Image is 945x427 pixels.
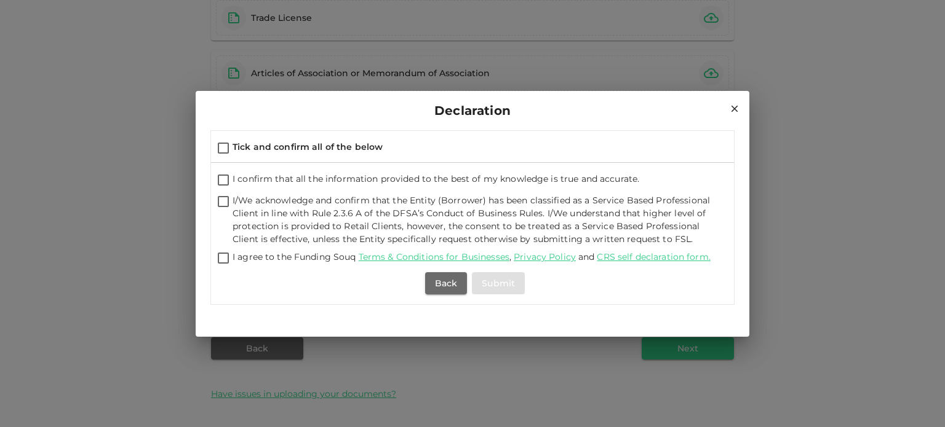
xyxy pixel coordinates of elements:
[514,251,576,262] a: Privacy Policy
[233,251,713,262] span: I agree to the Funding Souq , and
[597,251,710,262] a: CRS self declaration form.
[434,101,511,120] span: Declaration
[359,251,509,262] a: Terms & Conditions for Businesses
[233,173,639,184] span: I confirm that all the information provided to the best of my knowledge is true and accurate.
[425,272,467,294] button: Back
[233,195,710,245] span: I/We acknowledge and confirm that the Entity (Borrower) has been classified as a Service Based Pr...
[233,141,383,152] span: Tick and confirm all of the below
